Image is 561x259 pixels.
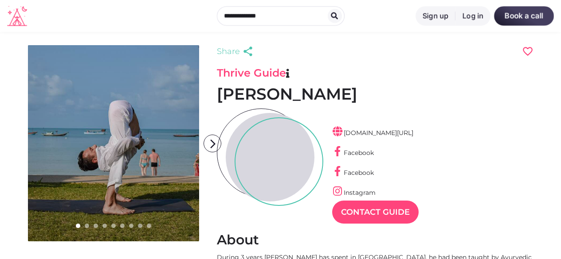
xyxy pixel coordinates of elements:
[217,45,240,58] span: Share
[455,6,490,26] a: Log in
[332,149,374,157] a: Facebook
[332,201,419,224] a: Contact Guide
[416,6,455,26] a: Sign up
[217,45,256,58] a: Share
[217,84,534,104] h1: [PERSON_NAME]
[217,232,534,248] h2: About
[332,189,376,197] a: Instagram
[332,169,374,177] a: Facebook
[204,135,222,153] i: arrow_forward_ios
[494,6,554,26] a: Book a call
[332,129,413,137] a: [DOMAIN_NAME][URL]
[217,66,534,80] h3: Thrive Guide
